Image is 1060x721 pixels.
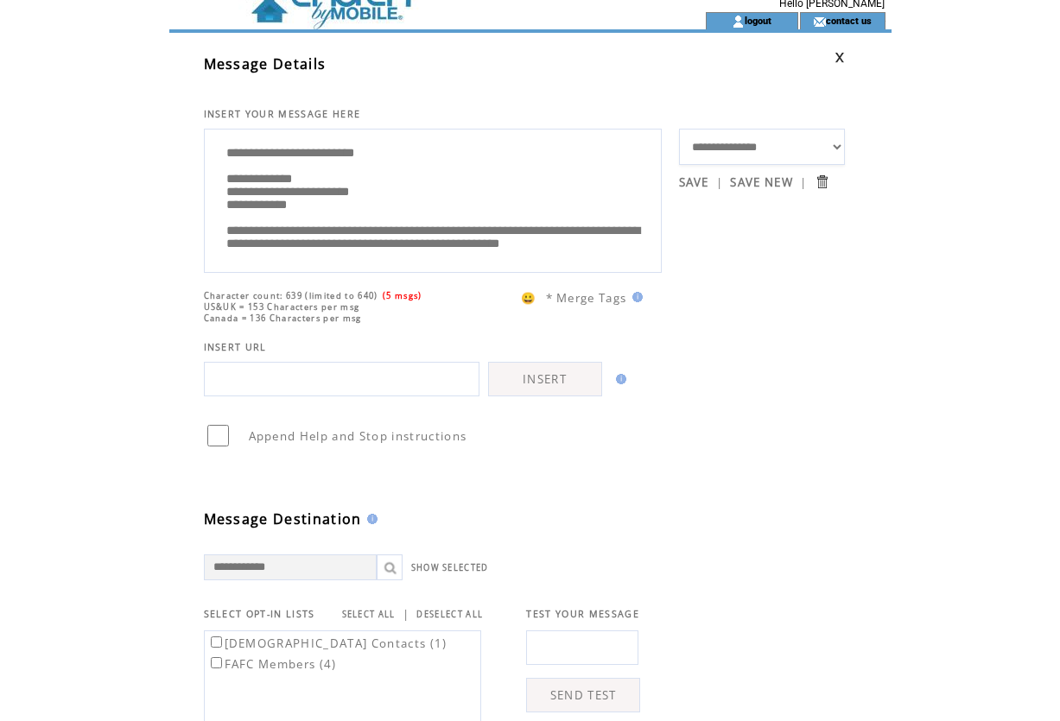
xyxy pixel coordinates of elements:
a: DESELECT ALL [416,609,483,620]
span: Character count: 639 (limited to 640) [204,290,378,301]
a: SAVE NEW [730,174,793,190]
label: [DEMOGRAPHIC_DATA] Contacts (1) [207,636,447,651]
span: Message Details [204,54,327,73]
a: logout [745,15,771,26]
a: SELECT ALL [342,609,396,620]
span: SELECT OPT-IN LISTS [204,608,315,620]
img: help.gif [627,292,643,302]
a: SEND TEST [526,678,640,712]
span: INSERT URL [204,341,267,353]
span: Append Help and Stop instructions [249,428,467,444]
img: help.gif [362,514,378,524]
a: SHOW SELECTED [411,562,489,573]
span: Message Destination [204,509,362,528]
input: Submit [814,174,830,190]
input: FAFC Members (4) [211,657,222,668]
span: | [403,606,409,622]
span: Canada = 136 Characters per msg [204,313,362,324]
span: * Merge Tags [546,290,627,306]
a: contact us [826,15,872,26]
a: INSERT [488,362,602,396]
img: contact_us_icon.gif [813,15,826,28]
input: [DEMOGRAPHIC_DATA] Contacts (1) [211,636,222,648]
span: US&UK = 153 Characters per msg [204,301,360,313]
img: help.gif [611,374,626,384]
label: FAFC Members (4) [207,656,337,672]
span: TEST YOUR MESSAGE [526,608,639,620]
img: account_icon.gif [732,15,745,28]
a: SAVE [679,174,709,190]
span: 😀 [521,290,536,306]
span: INSERT YOUR MESSAGE HERE [204,108,361,120]
span: | [800,174,807,190]
span: (5 msgs) [383,290,422,301]
span: | [716,174,723,190]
